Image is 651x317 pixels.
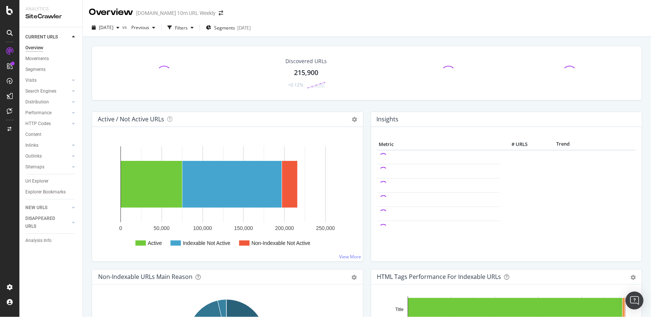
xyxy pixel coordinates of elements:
[25,6,76,12] div: Analytics
[25,87,56,95] div: Search Engines
[25,66,77,74] a: Segments
[237,25,251,31] div: [DATE]
[25,120,51,128] div: HTTP Codes
[128,24,149,31] span: Previous
[25,237,77,245] a: Analysis Info
[352,275,357,280] div: gear
[25,66,46,74] div: Segments
[630,275,636,280] div: gear
[25,98,70,106] a: Distribution
[285,58,327,65] div: Discovered URLs
[25,12,76,21] div: SiteCrawler
[25,120,70,128] a: HTTP Codes
[25,152,42,160] div: Outlinks
[25,237,51,245] div: Analysis Info
[25,55,77,63] a: Movements
[89,22,122,34] button: [DATE]
[98,114,164,124] h4: Active / Not Active URLs
[25,109,51,117] div: Performance
[377,273,501,280] div: HTML Tags Performance for Indexable URLs
[25,131,41,139] div: Content
[25,215,63,230] div: DISAPPEARED URLS
[25,33,70,41] a: CURRENT URLS
[25,55,49,63] div: Movements
[25,131,77,139] a: Content
[25,188,66,196] div: Explorer Bookmarks
[89,6,133,19] div: Overview
[128,22,158,34] button: Previous
[98,273,193,280] div: Non-Indexable URLs Main Reason
[183,240,231,246] text: Indexable Not Active
[275,225,294,231] text: 200,000
[214,25,235,31] span: Segments
[25,215,70,230] a: DISAPPEARED URLS
[25,142,70,149] a: Inlinks
[251,240,310,246] text: Non-Indexable Not Active
[377,139,500,150] th: Metric
[288,82,303,88] div: +0.12%
[25,163,44,171] div: Sitemaps
[25,87,70,95] a: Search Engines
[193,225,212,231] text: 100,000
[25,177,48,185] div: Url Explorer
[25,188,77,196] a: Explorer Bookmarks
[165,22,197,34] button: Filters
[25,177,77,185] a: Url Explorer
[25,44,77,52] a: Overview
[339,254,362,260] a: View More
[99,24,113,31] span: 2025 Sep. 28th
[500,139,530,150] th: # URLS
[175,25,188,31] div: Filters
[25,152,70,160] a: Outlinks
[25,204,47,212] div: NEW URLS
[316,225,335,231] text: 250,000
[136,9,216,17] div: [DOMAIN_NAME] 10m URL Weekly
[25,77,70,84] a: Visits
[154,225,170,231] text: 50,000
[25,44,43,52] div: Overview
[122,24,128,30] span: vs
[25,77,37,84] div: Visits
[203,22,254,34] button: Segments[DATE]
[148,240,162,246] text: Active
[530,139,597,150] th: Trend
[25,163,70,171] a: Sitemaps
[25,33,58,41] div: CURRENT URLS
[25,98,49,106] div: Distribution
[25,142,38,149] div: Inlinks
[234,225,253,231] text: 150,000
[25,204,70,212] a: NEW URLS
[395,307,404,312] text: Title
[626,292,644,310] div: Open Intercom Messenger
[377,114,399,124] h4: Insights
[98,139,354,255] svg: A chart.
[294,68,318,78] div: 215,900
[25,109,70,117] a: Performance
[352,117,357,122] i: Options
[219,10,223,16] div: arrow-right-arrow-left
[119,225,122,231] text: 0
